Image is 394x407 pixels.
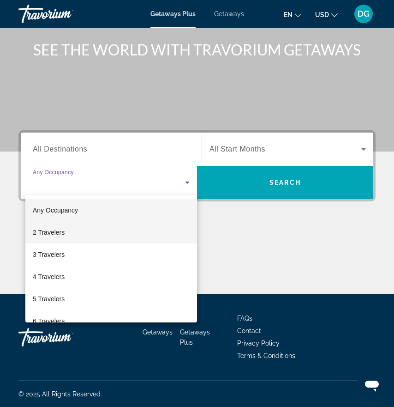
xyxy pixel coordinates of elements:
[33,271,65,282] span: 4 Travelers
[33,316,65,327] span: 6 Travelers
[33,293,65,304] span: 5 Travelers
[33,207,78,214] span: Any Occupancy
[33,249,65,260] span: 3 Travelers
[357,370,387,400] iframe: Button to launch messaging window
[33,227,65,238] span: 2 Travelers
